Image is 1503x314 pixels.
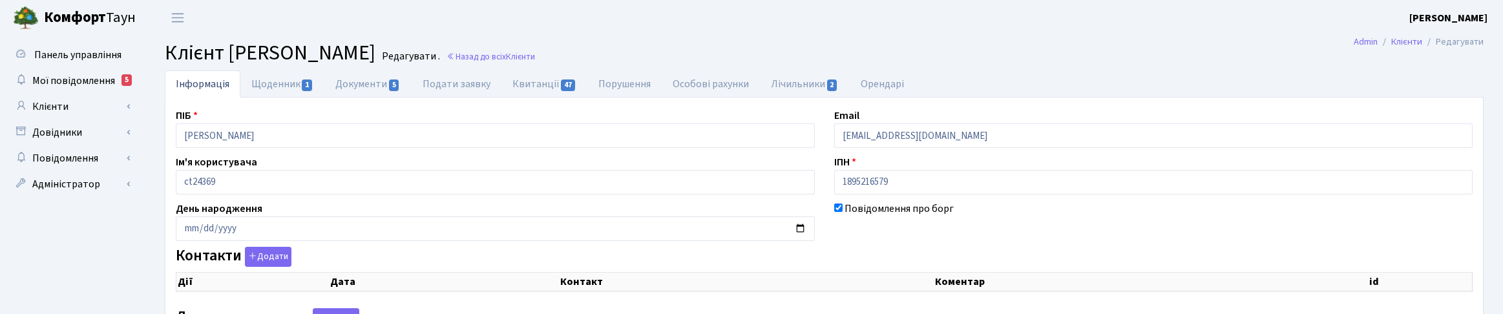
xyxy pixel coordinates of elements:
[176,247,291,267] label: Контакти
[34,48,121,62] span: Панель управління
[242,245,291,267] a: Додати
[379,50,440,63] small: Редагувати .
[6,94,136,120] a: Клієнти
[1334,28,1503,56] nav: breadcrumb
[121,74,132,86] div: 5
[1391,35,1422,48] a: Клієнти
[506,50,535,63] span: Клієнти
[176,201,262,216] label: День народження
[6,120,136,145] a: Довідники
[412,70,501,98] a: Подати заявку
[834,108,859,123] label: Email
[827,79,837,91] span: 2
[1368,273,1473,291] th: id
[1422,35,1484,49] li: Редагувати
[760,70,849,98] a: Лічильники
[1409,10,1487,26] a: [PERSON_NAME]
[501,70,587,98] a: Квитанції
[176,273,329,291] th: Дії
[165,38,375,68] span: Клієнт [PERSON_NAME]
[845,201,954,216] label: Повідомлення про борг
[447,50,535,63] a: Назад до всіхКлієнти
[176,154,257,170] label: Ім'я користувача
[389,79,399,91] span: 5
[329,273,559,291] th: Дата
[245,247,291,267] button: Контакти
[561,79,575,91] span: 47
[6,171,136,197] a: Адміністратор
[587,70,662,98] a: Порушення
[44,7,136,29] span: Таун
[6,68,136,94] a: Мої повідомлення5
[834,154,856,170] label: ІПН
[165,70,240,98] a: Інформація
[1354,35,1378,48] a: Admin
[559,273,934,291] th: Контакт
[850,70,915,98] a: Орендарі
[162,7,194,28] button: Переключити навігацію
[32,74,115,88] span: Мої повідомлення
[6,145,136,171] a: Повідомлення
[662,70,760,98] a: Особові рахунки
[44,7,106,28] b: Комфорт
[324,70,411,98] a: Документи
[302,79,312,91] span: 1
[934,273,1367,291] th: Коментар
[176,108,198,123] label: ПІБ
[13,5,39,31] img: logo.png
[1409,11,1487,25] b: [PERSON_NAME]
[6,42,136,68] a: Панель управління
[240,70,324,98] a: Щоденник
